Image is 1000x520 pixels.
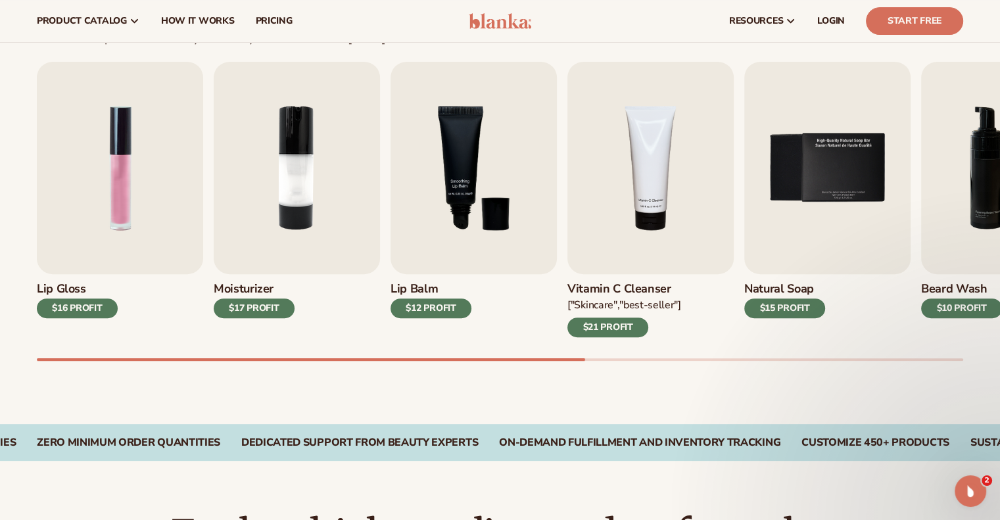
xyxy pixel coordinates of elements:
div: Dedicated Support From Beauty Experts [241,437,478,449]
div: $17 PROFIT [214,298,295,318]
div: CUSTOMIZE 450+ PRODUCTS [801,437,949,449]
div: Zero Minimum Order QuantitieS [37,437,220,449]
h3: Natural Soap [744,282,825,296]
span: 2 [982,475,992,486]
a: 3 / 9 [391,62,557,337]
h3: Vitamin C Cleanser [567,282,681,296]
span: resources [729,16,783,26]
a: 5 / 9 [744,62,911,337]
div: $16 PROFIT [37,298,118,318]
h3: Lip Gloss [37,282,118,296]
div: ["Skincare","Best-seller"] [567,298,681,312]
a: 4 / 9 [567,62,734,337]
img: logo [469,13,531,29]
div: $15 PROFIT [744,298,825,318]
a: Start Free [866,7,963,35]
div: $12 PROFIT [391,298,471,318]
h3: Lip Balm [391,282,471,296]
span: How It Works [161,16,235,26]
span: LOGIN [817,16,845,26]
div: $21 PROFIT [567,318,648,337]
a: 2 / 9 [214,62,380,337]
a: 1 / 9 [37,62,203,337]
div: On-Demand Fulfillment and Inventory Tracking [499,437,780,449]
iframe: Intercom live chat [955,475,986,507]
span: pricing [255,16,292,26]
h3: Moisturizer [214,282,295,296]
div: Private label products to start your beauty and self care line [DATE]. [37,32,388,46]
span: product catalog [37,16,127,26]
